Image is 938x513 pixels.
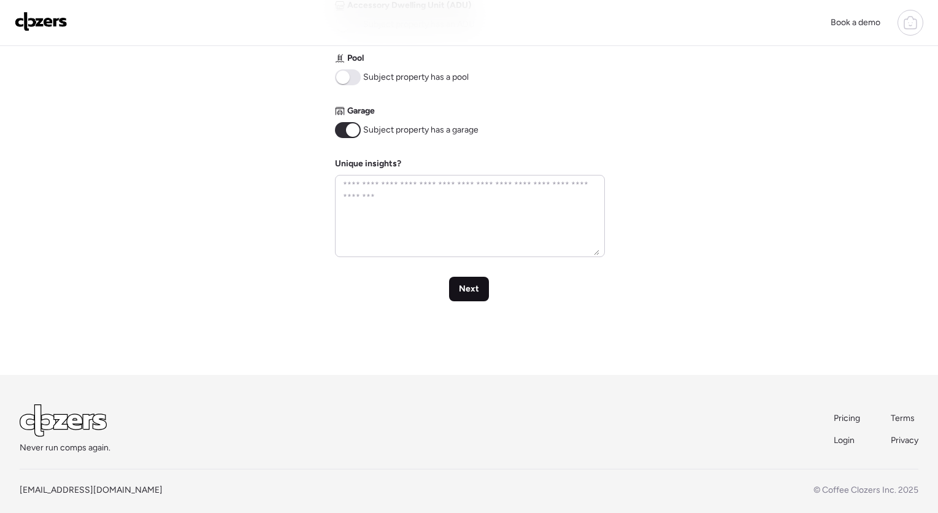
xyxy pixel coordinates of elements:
span: Subject property has a garage [363,124,479,136]
img: Logo [15,12,67,31]
span: Login [834,435,855,445]
span: Next [459,283,479,295]
a: Pricing [834,412,861,425]
span: Privacy [891,435,918,445]
span: Never run comps again. [20,442,110,454]
span: © Coffee Clozers Inc. 2025 [813,485,918,495]
img: Logo Light [20,404,107,437]
a: Terms [891,412,918,425]
span: Pricing [834,413,860,423]
span: Terms [891,413,915,423]
span: Pool [347,52,364,64]
a: Login [834,434,861,447]
span: Garage [347,105,375,117]
label: Unique insights? [335,158,401,169]
a: [EMAIL_ADDRESS][DOMAIN_NAME] [20,485,163,495]
span: Subject property has a pool [363,71,469,83]
span: Book a demo [831,17,880,28]
a: Privacy [891,434,918,447]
